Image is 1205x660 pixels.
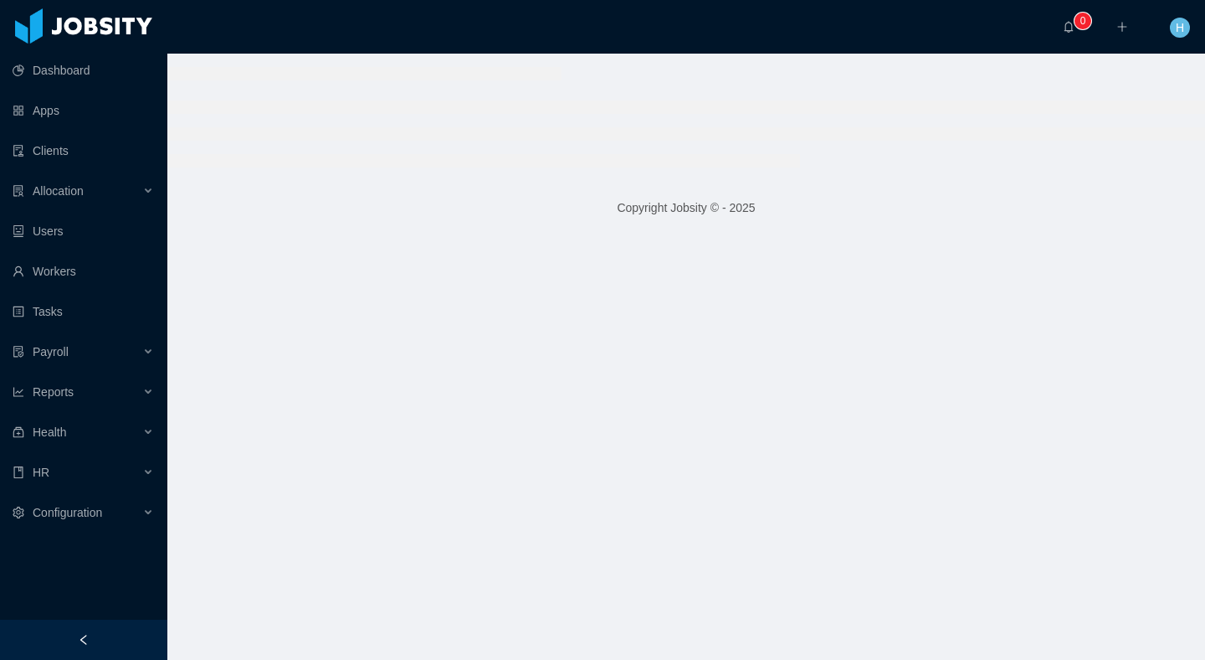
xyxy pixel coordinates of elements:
i: icon: file-protect [13,346,24,358]
span: H [1176,18,1184,38]
i: icon: line-chart [13,386,24,398]
i: icon: medicine-box [13,426,24,438]
a: icon: appstoreApps [13,94,154,127]
span: Configuration [33,506,102,519]
i: icon: plus [1116,21,1128,33]
i: icon: book [13,467,24,478]
a: icon: auditClients [13,134,154,168]
span: Payroll [33,345,69,358]
footer: Copyright Jobsity © - 2025 [167,179,1205,237]
span: Allocation [33,184,84,198]
span: Health [33,425,66,439]
a: icon: userWorkers [13,255,154,288]
a: icon: pie-chartDashboard [13,54,154,87]
span: HR [33,466,49,479]
span: Reports [33,385,74,399]
sup: 0 [1074,13,1091,29]
i: icon: solution [13,185,24,197]
a: icon: robotUsers [13,214,154,248]
i: icon: setting [13,507,24,518]
a: icon: profileTasks [13,295,154,328]
i: icon: bell [1063,21,1074,33]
